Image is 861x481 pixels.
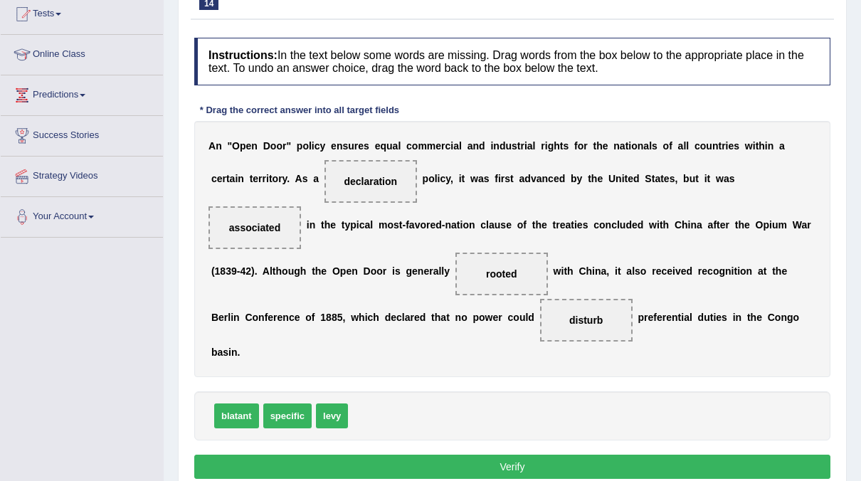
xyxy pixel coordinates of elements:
b: s [729,173,735,184]
b: i [356,219,359,231]
b: i [688,219,691,231]
span: declaration [344,176,397,187]
b: r [222,173,226,184]
b: ( [211,265,215,277]
b: u [505,140,512,152]
b: s [302,173,308,184]
b: A [295,173,302,184]
b: n [768,140,774,152]
b: l [459,140,462,152]
b: D [364,265,371,277]
b: i [312,140,315,152]
b: f [669,140,672,152]
b: a [365,219,371,231]
b: c [611,219,617,231]
b: h [300,265,307,277]
b: o [276,140,282,152]
b: t [625,140,629,152]
b: o [700,140,707,152]
b: i [392,265,395,277]
b: t [462,173,465,184]
b: l [435,173,438,184]
b: t [321,219,324,231]
b: r [541,140,544,152]
h4: In the text below some words are missing. Drag words from the box below to the appropriate place ... [194,38,830,85]
b: n [251,140,258,152]
b: c [548,173,554,184]
b: r [383,265,386,277]
b: i [450,140,453,152]
b: t [342,219,345,231]
b: i [524,140,527,152]
b: e [430,219,435,231]
b: s [505,173,510,184]
b: t [660,173,664,184]
b: y [345,219,351,231]
b: m [427,140,435,152]
b: t [717,219,720,231]
b: , [450,173,453,184]
b: r [426,219,430,231]
b: i [490,140,493,152]
b: S [645,173,651,184]
b: o [371,265,377,277]
b: e [728,140,734,152]
b: n [606,219,612,231]
b: h [554,140,560,152]
b: s [342,140,348,152]
b: n [473,140,480,152]
b: i [235,173,238,184]
b: a [489,219,495,231]
b: e [217,173,223,184]
b: 9 [231,265,237,277]
b: c [406,140,412,152]
b: u [690,173,696,184]
b: a [724,173,729,184]
b: i [266,173,269,184]
span: Drop target [324,160,417,203]
b: l [649,140,652,152]
b: i [460,219,463,231]
b: t [652,173,655,184]
b: r [258,173,262,184]
a: Your Account [1,197,163,233]
b: v [415,219,421,231]
b: u [348,140,354,152]
b: t [571,219,574,231]
b: s [583,219,588,231]
b: n [712,140,719,152]
b: t [457,219,460,231]
b: e [358,140,364,152]
b: i [657,219,660,231]
b: p [423,173,429,184]
b: Instructions: [208,49,278,61]
b: i [622,173,625,184]
b: h [315,265,322,277]
b: e [253,173,258,184]
b: t [735,219,739,231]
b: w [649,219,657,231]
b: r [441,140,445,152]
b: h [535,219,542,231]
button: Verify [194,455,830,479]
b: " [286,140,291,152]
b: s [395,265,401,277]
b: l [617,219,620,231]
b: n [690,219,697,231]
b: y [282,173,287,184]
b: i [498,173,501,184]
b: n [542,173,549,184]
b: n [445,219,451,231]
span: Drop target [455,253,548,295]
b: d [500,140,506,152]
b: O [232,140,240,152]
b: f [495,173,498,184]
b: p [340,265,347,277]
b: q [380,140,386,152]
b: s [652,140,657,152]
b: t [625,173,628,184]
b: t [532,219,536,231]
b: 8 [220,265,226,277]
b: m [379,219,387,231]
b: U [608,173,616,184]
